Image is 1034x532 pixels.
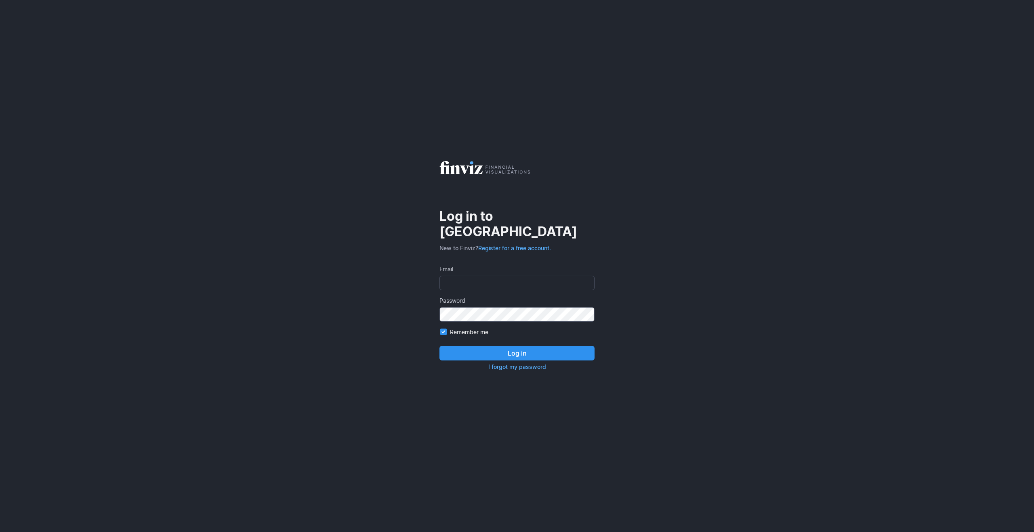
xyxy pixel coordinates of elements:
[440,329,447,335] input: Remember me
[439,209,595,239] h1: Log in to [GEOGRAPHIC_DATA]
[439,244,595,252] p: New to Finviz?
[439,346,595,360] button: Log in
[488,363,546,370] a: I forgot my password
[439,265,595,273] span: Email
[439,307,595,322] input: Password
[439,276,595,290] input: Email
[450,328,488,336] span: Remember me
[478,245,551,251] a: Register for a free account.
[439,297,595,305] span: Password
